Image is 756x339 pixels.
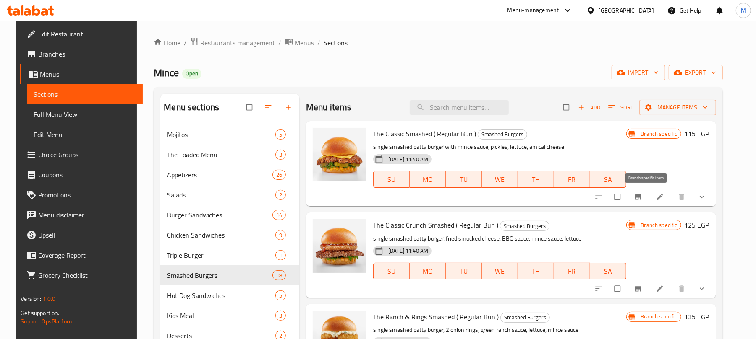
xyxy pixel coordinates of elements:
a: Support.OpsPlatform [21,316,74,327]
nav: breadcrumb [154,37,722,48]
div: items [275,290,286,300]
span: Smashed Burgers [501,313,549,322]
a: Coverage Report [20,245,143,265]
img: The Classic Smashed ( Regular Bun ) [313,128,366,181]
button: SA [590,263,626,279]
h6: 135 EGP [685,311,709,323]
div: Appetizers26 [160,165,299,185]
span: WE [485,265,515,277]
a: Upsell [20,225,143,245]
span: Edit Menu [34,129,136,140]
button: Add section [279,98,299,116]
span: Add item [576,101,603,114]
span: Promotions [38,190,136,200]
span: Add [578,103,601,112]
button: WE [482,263,518,279]
span: Sections [34,89,136,99]
span: Open [182,70,201,77]
p: single smashed patty burger with mince sauce, pickles, lettuce, amical cheese [373,142,626,152]
span: 1.0.0 [43,293,56,304]
p: single smashed patty burger, 2 onion rings, green ranch sauce, lettuce, mince sauce [373,325,626,335]
span: SU [377,265,406,277]
button: FR [554,171,590,188]
div: Chicken Sandwiches9 [160,225,299,245]
button: MO [410,171,446,188]
div: items [275,230,286,240]
span: Triple Burger [167,250,275,260]
div: Burger Sandwiches14 [160,205,299,225]
span: Mojitos [167,129,275,140]
span: 5 [276,292,285,300]
span: Edit Restaurant [38,29,136,39]
button: TH [518,171,554,188]
span: Get support on: [21,308,59,318]
div: Salads2 [160,185,299,205]
span: [DATE] 11:40 AM [385,155,432,163]
span: Full Menu View [34,109,136,119]
span: Manage items [646,102,709,113]
svg: Show Choices [698,193,706,201]
span: Chicken Sandwiches [167,230,275,240]
span: Select to update [610,189,627,205]
span: Branch specific [638,313,681,321]
button: SU [373,263,410,279]
span: TH [521,265,551,277]
span: Menus [40,69,136,79]
span: MO [413,265,442,277]
button: TU [446,171,482,188]
span: Coverage Report [38,250,136,260]
span: Smashed Burgers [478,129,527,139]
button: sort-choices [589,279,610,298]
a: Menus [285,37,314,48]
a: Restaurants management [190,37,275,48]
button: import [612,65,665,80]
span: FR [557,173,587,186]
div: Mojitos5 [160,124,299,145]
button: TU [446,263,482,279]
div: The Loaded Menu3 [160,145,299,165]
a: Branches [20,44,143,64]
div: Kids Meal3 [160,305,299,326]
span: Sort sections [259,98,279,116]
span: Branch specific [638,130,681,138]
div: [GEOGRAPHIC_DATA] [599,6,654,15]
span: MO [413,173,442,186]
span: 3 [276,312,285,320]
span: Menu disclaimer [38,210,136,220]
div: items [275,129,286,140]
span: 9 [276,231,285,239]
span: Burger Sandwiches [167,210,272,220]
a: Choice Groups [20,145,143,165]
span: 5 [276,131,285,139]
span: [DATE] 11:40 AM [385,247,432,255]
button: sort-choices [589,188,610,206]
a: Edit Restaurant [20,24,143,44]
button: SU [373,171,410,188]
a: Edit menu item [656,193,666,201]
li: / [317,38,320,48]
span: Branches [38,49,136,59]
span: Mince [154,63,179,82]
button: Manage items [639,100,716,115]
a: Sections [27,84,143,104]
span: SA [594,265,623,277]
a: Full Menu View [27,104,143,124]
h6: 115 EGP [685,128,709,140]
span: Appetizers [167,170,272,180]
div: Hot Dog Sandwiches5 [160,285,299,305]
span: FR [557,265,587,277]
span: TH [521,173,551,186]
button: show more [693,188,713,206]
button: show more [693,279,713,298]
span: export [675,67,716,78]
span: WE [485,173,515,186]
span: Coupons [38,170,136,180]
span: Select all sections [241,99,259,115]
div: Smashed Burgers [478,129,527,140]
span: Hot Dog Sandwiches [167,290,275,300]
button: Branch-specific-item [629,188,649,206]
span: 1 [276,251,285,259]
a: Grocery Checklist [20,265,143,285]
span: Smashed Burgers [167,270,272,280]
